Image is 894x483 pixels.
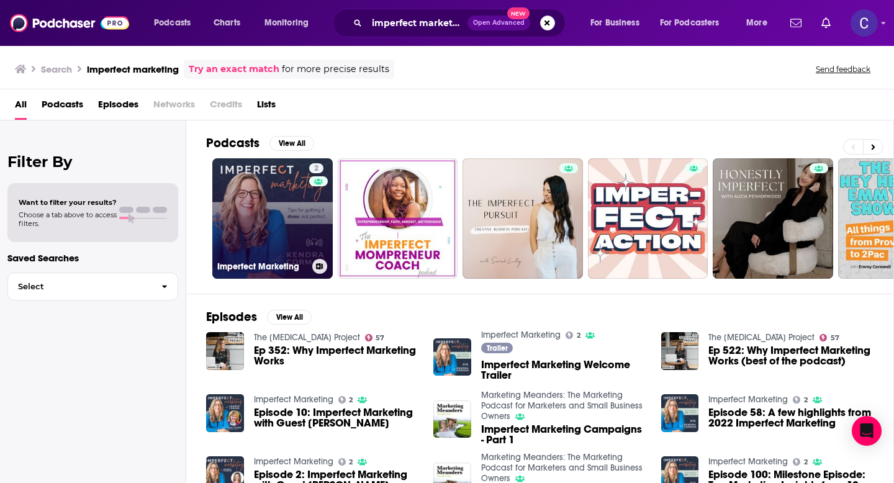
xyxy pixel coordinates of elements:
a: Imperfect Marketing [254,456,333,467]
span: Want to filter your results? [19,198,117,207]
img: Episode 10: Imperfect Marketing with Guest Nancy Maurer [206,394,244,432]
span: Trailer [487,345,508,352]
button: Open AdvancedNew [467,16,530,30]
a: Podcasts [42,94,83,120]
span: 2 [577,333,580,338]
a: Lists [257,94,276,120]
img: User Profile [851,9,878,37]
h3: Search [41,63,72,75]
button: View All [267,310,312,325]
a: Episode 58: A few highlights from 2022 Imperfect Marketing [708,407,874,428]
img: Ep 352: Why Imperfect Marketing Works [206,332,244,370]
a: 2 [338,396,353,404]
a: Show notifications dropdown [816,12,836,34]
button: open menu [652,13,738,33]
a: Imperfect Marketing [254,394,333,405]
span: Charts [214,14,240,32]
h3: imperfect marketing [87,63,179,75]
a: 2 [338,458,353,466]
a: Imperfect Marketing Welcome Trailer [481,359,646,381]
a: Charts [205,13,248,33]
img: Podchaser - Follow, Share and Rate Podcasts [10,11,129,35]
a: Ep 522: Why Imperfect Marketing Works (best of the podcast) [708,345,874,366]
span: Networks [153,94,195,120]
a: PodcastsView All [206,135,314,151]
a: 57 [365,334,385,341]
span: 2 [314,163,318,175]
button: open menu [145,13,207,33]
span: Episode 10: Imperfect Marketing with Guest [PERSON_NAME] [254,407,419,428]
p: Saved Searches [7,252,178,264]
a: 57 [819,334,839,341]
img: Ep 522: Why Imperfect Marketing Works (best of the podcast) [661,332,699,370]
a: Imperfect Marketing [708,394,788,405]
a: The Perfectionism Project [708,332,815,343]
a: 2 [793,396,808,404]
a: Marketing Meanders: The Marketing Podcast for Marketers and Small Business Owners [481,390,643,422]
a: 2 [309,163,323,173]
span: 2 [349,459,353,465]
span: Credits [210,94,242,120]
h2: Podcasts [206,135,260,151]
a: All [15,94,27,120]
span: for more precise results [282,62,389,76]
button: Show profile menu [851,9,878,37]
span: 57 [376,335,384,341]
span: Choose a tab above to access filters. [19,210,117,228]
span: Logged in as publicityxxtina [851,9,878,37]
img: Imperfect Marketing Welcome Trailer [433,338,471,376]
a: Imperfect Marketing [708,456,788,467]
span: Select [8,282,151,291]
h3: Imperfect Marketing [217,261,307,272]
a: Try an exact match [189,62,279,76]
button: open menu [582,13,655,33]
a: The Perfectionism Project [254,332,360,343]
a: Episode 10: Imperfect Marketing with Guest Nancy Maurer [254,407,419,428]
span: Open Advanced [473,20,525,26]
div: Search podcasts, credits, & more... [345,9,577,37]
a: EpisodesView All [206,309,312,325]
img: Imperfect Marketing Campaigns - Part 1 [433,400,471,438]
span: 2 [349,397,353,403]
a: Episodes [98,94,138,120]
input: Search podcasts, credits, & more... [367,13,467,33]
a: 2 [793,458,808,466]
button: Send feedback [812,64,874,74]
span: 2 [804,397,808,403]
a: Imperfect Marketing Campaigns - Part 1 [481,424,646,445]
img: Episode 58: A few highlights from 2022 Imperfect Marketing [661,394,699,432]
a: Ep 352: Why Imperfect Marketing Works [254,345,419,366]
span: More [746,14,767,32]
span: For Business [590,14,639,32]
div: Open Intercom Messenger [852,416,882,446]
h2: Filter By [7,153,178,171]
a: 2 [566,332,580,339]
h2: Episodes [206,309,257,325]
span: For Podcasters [660,14,720,32]
a: Imperfect Marketing [481,330,561,340]
span: New [507,7,530,19]
span: Monitoring [264,14,309,32]
a: 2Imperfect Marketing [212,158,333,279]
button: Select [7,273,178,300]
span: 57 [831,335,839,341]
button: open menu [738,13,783,33]
span: 2 [804,459,808,465]
button: open menu [256,13,325,33]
